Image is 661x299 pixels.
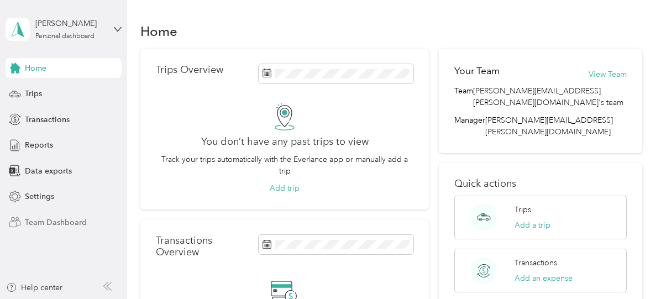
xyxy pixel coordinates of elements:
span: [PERSON_NAME][EMAIL_ADDRESS][PERSON_NAME][DOMAIN_NAME] [485,116,613,137]
button: Add an expense [515,272,573,284]
span: Team [454,85,473,108]
p: Trips Overview [156,64,223,76]
button: Add a trip [515,219,550,231]
span: Settings [25,191,54,202]
div: [PERSON_NAME] [35,18,104,29]
button: Add trip [270,182,300,194]
button: View Team [589,69,627,80]
span: Reports [25,139,53,151]
h2: Your Team [454,64,500,78]
iframe: Everlance-gr Chat Button Frame [599,237,661,299]
span: [PERSON_NAME][EMAIL_ADDRESS][PERSON_NAME][DOMAIN_NAME]'s team [473,85,627,108]
button: Help center [6,282,62,293]
span: Home [25,62,46,74]
span: Manager [454,114,485,138]
span: Transactions [25,114,70,125]
p: Trips [515,204,531,216]
span: Data exports [25,165,72,177]
div: Personal dashboard [35,33,95,40]
p: Track your trips automatically with the Everlance app or manually add a trip [156,154,413,177]
p: Transactions Overview [156,235,253,258]
p: Transactions [515,257,557,269]
span: Trips [25,88,42,99]
p: Quick actions [454,178,627,190]
span: Team Dashboard [25,217,87,228]
h1: Home [140,25,177,37]
h2: You don’t have any past trips to view [201,136,369,148]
